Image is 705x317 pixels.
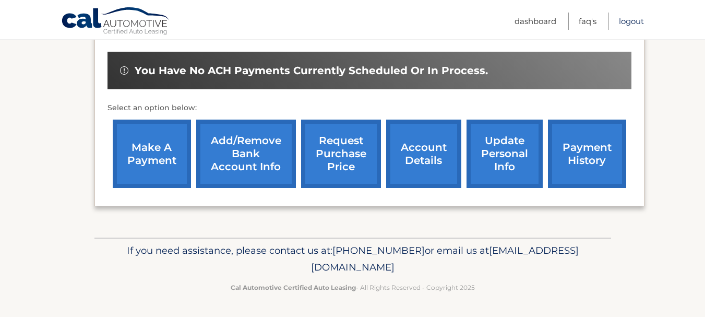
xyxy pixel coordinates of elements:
p: - All Rights Reserved - Copyright 2025 [101,282,604,293]
p: If you need assistance, please contact us at: or email us at [101,242,604,276]
span: [EMAIL_ADDRESS][DOMAIN_NAME] [311,244,579,273]
a: payment history [548,120,626,188]
span: [PHONE_NUMBER] [332,244,425,256]
a: make a payment [113,120,191,188]
a: Cal Automotive [61,7,171,37]
a: update personal info [467,120,543,188]
a: account details [386,120,461,188]
a: FAQ's [579,13,596,30]
a: request purchase price [301,120,381,188]
span: You have no ACH payments currently scheduled or in process. [135,64,488,77]
a: Add/Remove bank account info [196,120,296,188]
img: alert-white.svg [120,66,128,75]
p: Select an option below: [107,102,631,114]
a: Logout [619,13,644,30]
strong: Cal Automotive Certified Auto Leasing [231,284,356,291]
a: Dashboard [515,13,556,30]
